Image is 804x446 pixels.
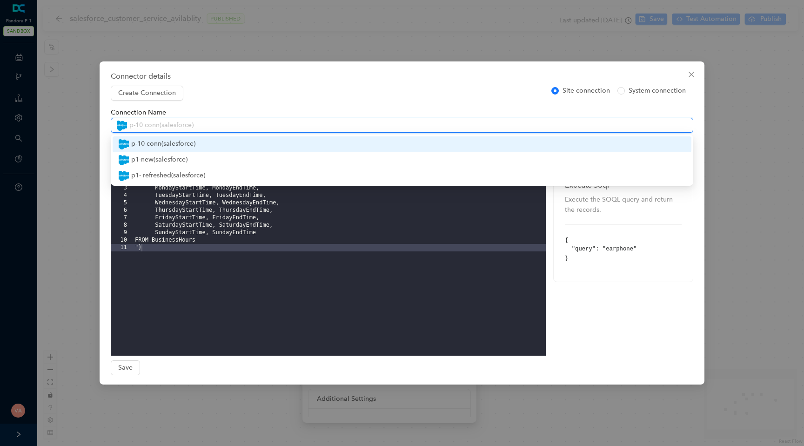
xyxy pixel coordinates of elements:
img: salesforce.svg [119,155,129,165]
a: Create Connection [118,88,176,98]
div: 7 [111,214,133,222]
div: p1- refreshed ( salesforce ) [118,170,686,182]
button: Create Connection [111,86,183,101]
div: Execute the SOQL query and return the records. [565,195,682,215]
div: 5 [111,199,133,207]
div: p1-new ( salesforce ) [118,155,686,166]
div: 11 [111,244,133,251]
div: Connector details [111,71,693,82]
div: 4 [111,192,133,199]
span: p-10 conn ( salesforce ) [116,118,688,132]
div: 8 [111,222,133,229]
img: salesforce.svg [119,171,129,181]
button: Close [684,67,699,82]
div: 3 [111,184,133,192]
img: salesforce.svg [119,139,129,149]
div: 10 [111,237,133,244]
div: 6 [111,207,133,214]
div: p-10 conn ( salesforce ) [118,139,686,150]
span: Save [118,363,133,373]
button: Save [111,360,140,375]
div: Connection Name [111,108,693,118]
span: System connection [625,86,690,96]
span: close [688,71,695,78]
pre: { "query": "earphone" } [565,236,682,263]
div: 9 [111,229,133,237]
span: Site connection [559,86,614,96]
img: salesforce.svg [117,121,127,131]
